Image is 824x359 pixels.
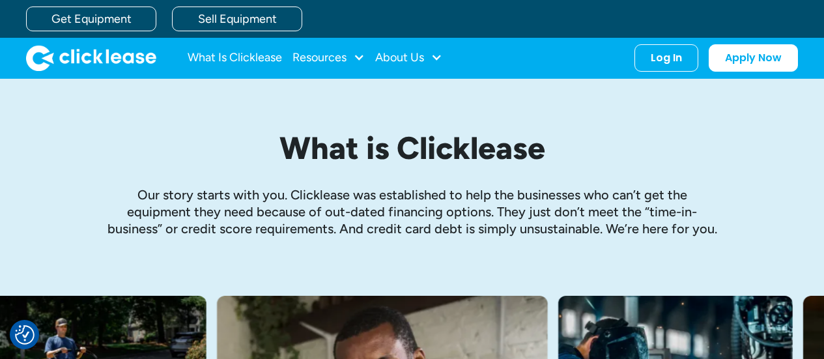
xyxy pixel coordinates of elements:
[651,51,682,65] div: Log In
[106,186,718,237] p: Our story starts with you. Clicklease was established to help the businesses who can’t get the eq...
[26,7,156,31] a: Get Equipment
[15,325,35,345] img: Revisit consent button
[172,7,302,31] a: Sell Equipment
[709,44,798,72] a: Apply Now
[26,45,156,71] img: Clicklease logo
[375,45,442,71] div: About Us
[26,45,156,71] a: home
[188,45,282,71] a: What Is Clicklease
[292,45,365,71] div: Resources
[106,131,718,165] h1: What is Clicklease
[15,325,35,345] button: Consent Preferences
